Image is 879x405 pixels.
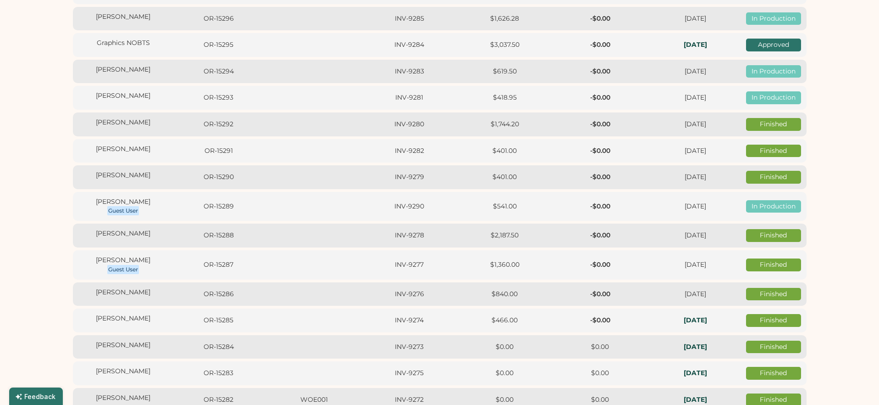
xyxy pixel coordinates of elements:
[555,14,645,23] div: -$0.00
[174,343,264,352] div: OR-15284
[555,395,645,405] div: $0.00
[78,12,168,22] div: [PERSON_NAME]
[746,367,801,380] div: Finished
[78,91,168,101] div: [PERSON_NAME]
[746,259,801,271] div: Finished
[555,231,645,240] div: -$0.00
[651,343,741,352] div: In-Hands: Fri, Aug 15, 2025
[651,395,741,405] div: In-Hands: Sun, Aug 24, 2025
[78,197,168,207] div: [PERSON_NAME]
[460,120,550,129] div: $1,744.20
[174,202,264,211] div: OR-15289
[460,173,550,182] div: $401.00
[174,316,264,325] div: OR-15285
[78,367,168,376] div: [PERSON_NAME]
[746,12,801,25] div: In Production
[78,256,168,265] div: [PERSON_NAME]
[78,341,168,350] div: [PERSON_NAME]
[365,231,454,240] div: INV-9278
[174,67,264,76] div: OR-15294
[78,171,168,180] div: [PERSON_NAME]
[746,229,801,242] div: Finished
[651,202,741,211] div: [DATE]
[174,290,264,299] div: OR-15286
[174,173,264,182] div: OR-15290
[174,395,264,405] div: OR-15282
[555,40,645,50] div: -$0.00
[174,14,264,23] div: OR-15296
[746,314,801,327] div: Finished
[555,93,645,102] div: -$0.00
[651,14,741,23] div: [DATE]
[365,173,454,182] div: INV-9279
[651,316,741,325] div: In-Hands: Fri, Aug 15, 2025
[746,65,801,78] div: In Production
[460,146,550,156] div: $401.00
[746,118,801,131] div: Finished
[460,93,550,102] div: $418.95
[460,343,550,352] div: $0.00
[365,316,454,325] div: INV-9274
[555,120,645,129] div: -$0.00
[555,290,645,299] div: -$0.00
[365,343,454,352] div: INV-9273
[78,39,168,48] div: Graphics NOBTS
[460,316,550,325] div: $466.00
[174,146,264,156] div: OR-15291
[460,395,550,405] div: $0.00
[174,40,264,50] div: OR-15295
[746,145,801,157] div: Finished
[108,266,138,273] div: Guest User
[651,93,741,102] div: [DATE]
[365,290,454,299] div: INV-9276
[555,316,645,325] div: -$0.00
[555,369,645,378] div: $0.00
[651,67,741,76] div: [DATE]
[460,67,550,76] div: $619.50
[365,260,454,270] div: INV-9277
[78,65,168,74] div: [PERSON_NAME]
[174,231,264,240] div: OR-15288
[555,146,645,156] div: -$0.00
[746,288,801,301] div: Finished
[555,260,645,270] div: -$0.00
[365,40,454,50] div: INV-9284
[78,145,168,154] div: [PERSON_NAME]
[365,120,454,129] div: INV-9280
[460,290,550,299] div: $840.00
[651,369,741,378] div: In-Hands: Tue, Aug 26, 2025
[651,231,741,240] div: [DATE]
[746,171,801,184] div: Finished
[746,91,801,104] div: In Production
[78,118,168,127] div: [PERSON_NAME]
[651,40,741,50] div: In-Hands: Thu, Sep 11, 2025
[460,231,550,240] div: $2,187.50
[365,395,454,405] div: INV-9272
[651,290,741,299] div: [DATE]
[651,146,741,156] div: [DATE]
[174,260,264,270] div: OR-15287
[555,343,645,352] div: $0.00
[269,395,359,405] div: WOE001
[555,67,645,76] div: -$0.00
[460,369,550,378] div: $0.00
[555,173,645,182] div: -$0.00
[365,202,454,211] div: INV-9290
[555,202,645,211] div: -$0.00
[460,14,550,23] div: $1,626.28
[460,40,550,50] div: $3,037.50
[365,14,454,23] div: INV-9285
[174,120,264,129] div: OR-15292
[365,369,454,378] div: INV-9275
[108,207,138,214] div: Guest User
[746,341,801,354] div: Finished
[365,93,454,102] div: INV-9281
[78,229,168,238] div: [PERSON_NAME]
[746,200,801,213] div: In Production
[746,39,801,51] div: Approved
[460,202,550,211] div: $541.00
[174,369,264,378] div: OR-15283
[78,314,168,323] div: [PERSON_NAME]
[174,93,264,102] div: OR-15293
[78,288,168,297] div: [PERSON_NAME]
